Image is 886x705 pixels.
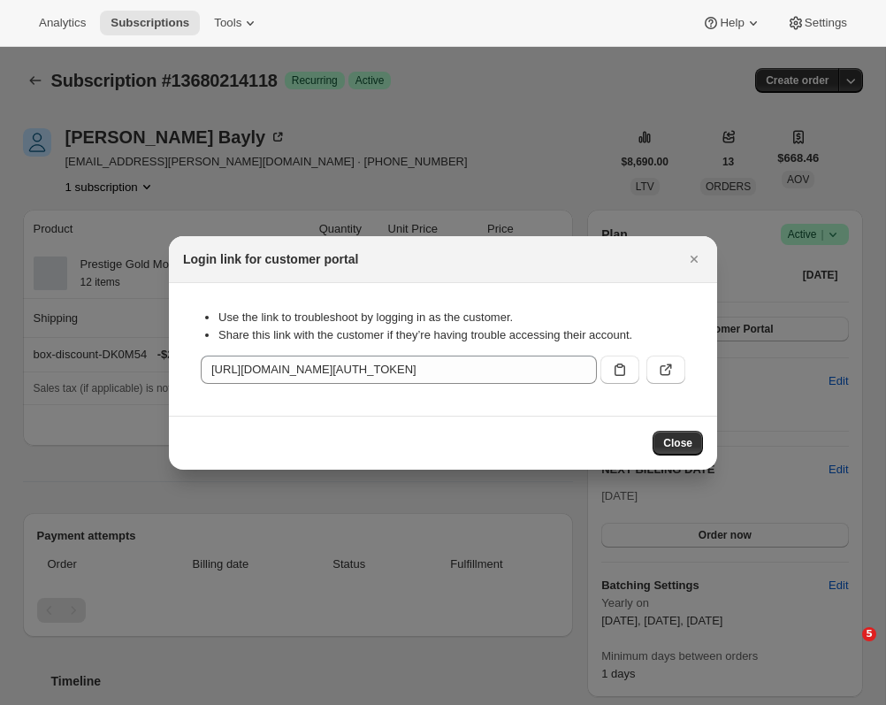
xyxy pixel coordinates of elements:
span: Tools [214,16,241,30]
button: Settings [776,11,858,35]
li: Share this link with the customer if they’re having trouble accessing their account. [218,326,685,344]
span: Help [720,16,744,30]
button: Analytics [28,11,96,35]
span: Settings [805,16,847,30]
button: Close [682,247,707,272]
button: Close [653,431,703,456]
button: Help [691,11,772,35]
li: Use the link to troubleshoot by logging in as the customer. [218,309,685,326]
span: Close [663,436,692,450]
iframe: Intercom live chat [826,627,868,670]
button: Tools [203,11,270,35]
button: Subscriptions [100,11,200,35]
h2: Login link for customer portal [183,250,358,268]
span: 5 [862,627,876,641]
span: Analytics [39,16,86,30]
span: Subscriptions [111,16,189,30]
